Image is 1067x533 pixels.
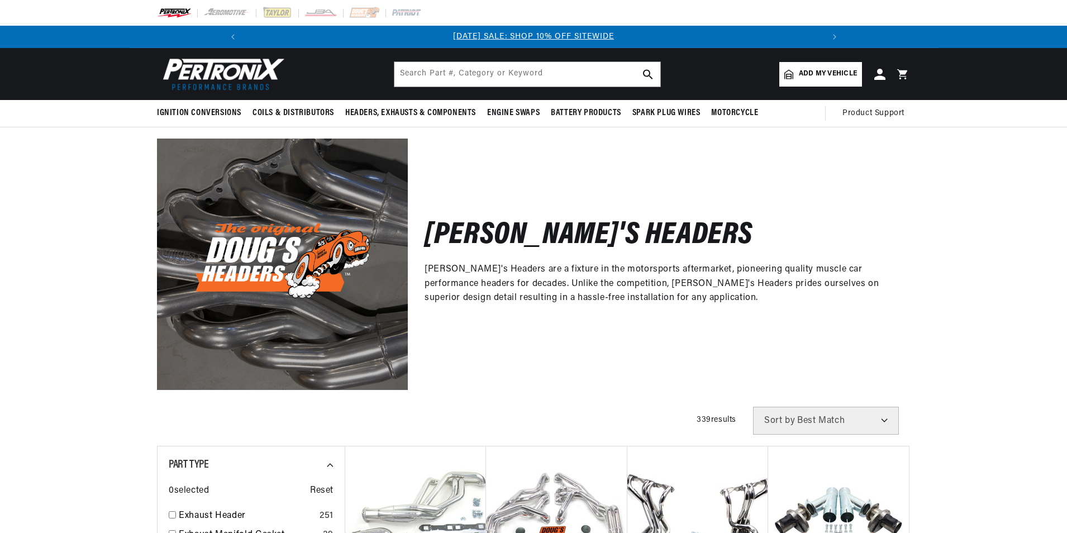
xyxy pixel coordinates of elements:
[169,484,209,498] span: 0 selected
[482,100,545,126] summary: Engine Swaps
[823,26,846,48] button: Translation missing: en.sections.announcements.next_announcement
[247,100,340,126] summary: Coils & Distributors
[842,100,910,127] summary: Product Support
[222,26,244,48] button: Translation missing: en.sections.announcements.previous_announcement
[157,139,408,389] img: Doug's Headers
[253,107,334,119] span: Coils & Distributors
[425,263,893,306] p: [PERSON_NAME]'s Headers are a fixture in the motorsports aftermarket, pioneering quality muscle c...
[340,100,482,126] summary: Headers, Exhausts & Components
[697,416,736,424] span: 339 results
[244,31,823,43] div: 1 of 3
[129,26,938,48] slideshow-component: Translation missing: en.sections.announcements.announcement_bar
[706,100,764,126] summary: Motorcycle
[711,107,758,119] span: Motorcycle
[310,484,334,498] span: Reset
[627,100,706,126] summary: Spark Plug Wires
[157,55,285,93] img: Pertronix
[487,107,540,119] span: Engine Swaps
[764,416,795,425] span: Sort by
[179,509,315,524] a: Exhaust Header
[545,100,627,126] summary: Battery Products
[157,107,241,119] span: Ignition Conversions
[453,32,614,41] a: [DATE] SALE: SHOP 10% OFF SITEWIDE
[753,407,899,435] select: Sort by
[169,459,208,470] span: Part Type
[394,62,660,87] input: Search Part #, Category or Keyword
[320,509,334,524] div: 251
[425,223,753,249] h2: [PERSON_NAME]'s Headers
[632,107,701,119] span: Spark Plug Wires
[551,107,621,119] span: Battery Products
[157,100,247,126] summary: Ignition Conversions
[636,62,660,87] button: search button
[799,69,857,79] span: Add my vehicle
[779,62,862,87] a: Add my vehicle
[842,107,904,120] span: Product Support
[345,107,476,119] span: Headers, Exhausts & Components
[244,31,823,43] div: Announcement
